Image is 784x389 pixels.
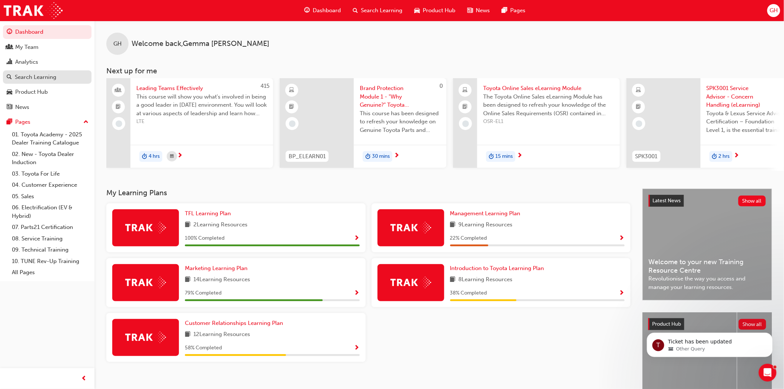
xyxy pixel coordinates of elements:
span: duration-icon [489,152,494,162]
a: TFL Learning Plan [185,209,234,218]
a: 01. Toyota Academy - 2025 Dealer Training Catalogue [9,129,92,149]
span: Dashboard [313,6,341,15]
h3: My Learning Plans [106,189,631,197]
div: Product Hub [15,88,48,96]
a: 06. Electrification (EV & Hybrid) [9,202,92,222]
span: Welcome back , Gemma [PERSON_NAME] [132,40,269,48]
button: Pages [3,115,92,129]
img: Trak [391,222,431,233]
span: Show Progress [354,345,360,352]
iframe: Intercom live chat [759,364,777,382]
span: OSR-EL1 [483,117,614,126]
span: news-icon [468,6,473,15]
span: 22 % Completed [450,234,487,243]
span: This course has been designed to refresh your knowledge on Genuine Toyota Parts and Accessories s... [360,109,441,134]
span: next-icon [177,153,183,159]
span: Show Progress [354,235,360,242]
h3: Next up for me [94,67,784,75]
a: 05. Sales [9,191,92,202]
img: Trak [125,222,166,233]
span: Show Progress [354,290,360,297]
span: Pages [511,6,526,15]
span: learningRecordVerb_NONE-icon [462,120,469,127]
button: Show Progress [619,234,625,243]
span: SPK3001 [635,152,658,161]
span: people-icon [7,44,12,51]
div: News [15,103,29,112]
button: Show Progress [354,343,360,353]
span: BP_ELEARN01 [289,152,326,161]
span: learningRecordVerb_NONE-icon [116,120,122,127]
span: pages-icon [502,6,508,15]
a: 03. Toyota For Life [9,168,92,180]
span: pages-icon [7,119,12,126]
span: 100 % Completed [185,234,225,243]
span: prev-icon [82,374,87,383]
span: 8 Learning Resources [459,275,513,285]
img: Trak [391,277,431,288]
span: people-icon [116,86,121,95]
span: Leading Teams Effectively [136,84,267,93]
span: Latest News [653,197,681,204]
span: 2 hrs [719,152,730,161]
a: Analytics [3,55,92,69]
div: Analytics [15,58,38,66]
span: booktick-icon [116,102,121,112]
a: 09. Technical Training [9,244,92,256]
a: News [3,100,92,114]
span: Customer Relationships Learning Plan [185,320,283,326]
a: car-iconProduct Hub [409,3,462,18]
a: guage-iconDashboard [299,3,347,18]
a: Dashboard [3,25,92,39]
img: Trak [125,332,166,343]
span: This course will show you what's involved in being a good leader in [DATE] environment. You will ... [136,93,267,118]
span: 415 [260,83,269,89]
a: Marketing Learning Plan [185,264,250,273]
span: laptop-icon [463,86,468,95]
span: 14 Learning Resources [193,275,250,285]
span: Show Progress [619,235,625,242]
span: Search Learning [361,6,403,15]
a: 07. Parts21 Certification [9,222,92,233]
span: learningResourceType_ELEARNING-icon [289,86,295,95]
span: up-icon [83,117,89,127]
span: Brand Protection Module 1 - "Why Genuine?" Toyota Genuine Parts and Accessories [360,84,441,109]
div: Search Learning [15,73,56,82]
img: Trak [4,2,63,19]
button: Show all [738,196,766,206]
a: 04. Customer Experience [9,179,92,191]
span: duration-icon [712,152,717,162]
span: book-icon [450,220,456,230]
span: News [476,6,490,15]
a: Introduction to Toyota Learning Plan [450,264,547,273]
span: Management Learning Plan [450,210,521,217]
span: calendar-icon [170,152,174,161]
span: book-icon [450,275,456,285]
span: Revolutionise the way you access and manage your learning resources. [649,275,766,291]
span: search-icon [353,6,358,15]
div: Pages [15,118,30,126]
span: 0 [439,83,443,89]
a: My Team [3,40,92,54]
span: booktick-icon [463,102,468,112]
span: 15 mins [495,152,513,161]
span: guage-icon [305,6,310,15]
button: DashboardMy TeamAnalyticsSearch LearningProduct HubNews [3,24,92,115]
a: Customer Relationships Learning Plan [185,319,286,328]
span: learningRecordVerb_NONE-icon [289,120,296,127]
span: Marketing Learning Plan [185,265,248,272]
span: news-icon [7,104,12,111]
span: next-icon [517,153,522,159]
span: learningResourceType_ELEARNING-icon [636,86,641,95]
a: pages-iconPages [496,3,532,18]
span: search-icon [7,74,12,81]
a: 10. TUNE Rev-Up Training [9,256,92,267]
img: Trak [125,277,166,288]
span: GH [770,6,778,15]
iframe: Intercom notifications message [636,317,784,369]
span: Toyota Online Sales eLearning Module [483,84,614,93]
